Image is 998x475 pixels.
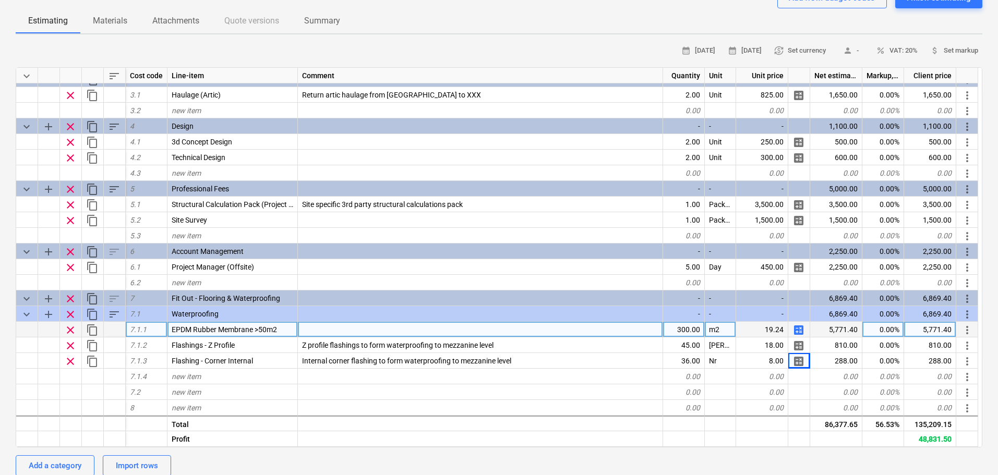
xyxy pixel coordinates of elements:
[810,118,862,134] div: 1,100.00
[167,68,298,83] div: Line-item
[705,337,736,353] div: [PERSON_NAME]
[810,275,862,290] div: 0.00
[64,246,77,258] span: Remove row
[862,243,904,259] div: 0.00%
[130,169,140,177] span: 4.3
[663,275,705,290] div: 0.00
[961,261,973,274] span: More actions
[663,290,705,306] div: -
[64,89,77,102] span: Remove row
[172,153,225,162] span: Technical Design
[172,372,201,381] span: new item
[681,45,715,57] span: [DATE]
[961,355,973,368] span: More actions
[961,167,973,180] span: More actions
[64,152,77,164] span: Remove row
[792,339,805,352] span: Manage detailed breakdown for the row
[705,243,736,259] div: -
[904,384,956,400] div: 0.00
[663,384,705,400] div: 0.00
[172,310,219,318] span: Waterproofing
[810,68,862,83] div: Net estimated cost
[167,415,298,431] div: Total
[961,152,973,164] span: More actions
[302,91,481,99] span: Return artic haulage from Shrewsbury to XXX
[961,308,973,321] span: More actions
[705,118,736,134] div: -
[736,212,788,228] div: 1,500.00
[961,89,973,102] span: More actions
[705,87,736,103] div: Unit
[838,45,863,57] span: -
[20,293,33,305] span: Collapse category
[810,369,862,384] div: 0.00
[172,232,201,240] span: new item
[663,103,705,118] div: 0.00
[663,87,705,103] div: 2.00
[663,306,705,322] div: -
[130,200,140,209] span: 5.1
[130,388,140,396] span: 7.2
[904,322,956,337] div: 5,771.40
[946,425,998,475] div: Chat Widget
[172,185,229,193] span: Professional Fees
[810,134,862,150] div: 500.00
[108,120,121,133] span: Sort rows within category
[86,308,99,321] span: Duplicate category
[304,15,340,27] p: Summary
[862,353,904,369] div: 0.00%
[904,134,956,150] div: 500.00
[663,68,705,83] div: Quantity
[862,134,904,150] div: 0.00%
[86,261,99,274] span: Duplicate row
[86,136,99,149] span: Duplicate row
[810,400,862,416] div: 0.00
[904,212,956,228] div: 1,500.00
[810,165,862,181] div: 0.00
[86,89,99,102] span: Duplicate row
[302,357,511,365] span: Internal corner flashing to form waterproofing to mezzanine level
[152,15,199,27] p: Attachments
[64,293,77,305] span: Remove row
[64,199,77,211] span: Remove row
[810,384,862,400] div: 0.00
[663,165,705,181] div: 0.00
[172,247,244,255] span: Account Management
[792,136,805,149] span: Manage detailed breakdown for the row
[130,247,134,255] span: 6
[862,384,904,400] div: 0.00%
[736,134,788,150] div: 250.00
[792,214,805,227] span: Manage detailed breakdown for the row
[130,372,147,381] span: 7.1.4
[961,339,973,352] span: More actions
[20,246,33,258] span: Collapse category
[64,324,77,336] span: Remove row
[810,103,862,118] div: 0.00
[736,322,788,337] div: 19.24
[862,290,904,306] div: 0.00%
[904,259,956,275] div: 2,250.00
[130,216,140,224] span: 5.2
[810,243,862,259] div: 2,250.00
[961,136,973,149] span: More actions
[705,181,736,197] div: -
[810,353,862,369] div: 288.00
[770,43,830,59] button: Set currency
[130,232,140,240] span: 5.3
[663,118,705,134] div: -
[20,74,33,86] span: Collapse category
[130,357,147,365] span: 7.1.3
[64,214,77,227] span: Remove row
[904,400,956,416] div: 0.00
[86,120,99,133] span: Duplicate category
[834,43,868,59] button: -
[904,228,956,243] div: 0.00
[862,322,904,337] div: 0.00%
[904,181,956,197] div: 5,000.00
[86,324,99,336] span: Duplicate row
[961,246,973,258] span: More actions
[663,228,705,243] div: 0.00
[961,230,973,242] span: More actions
[663,353,705,369] div: 36.00
[862,68,904,83] div: Markup, %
